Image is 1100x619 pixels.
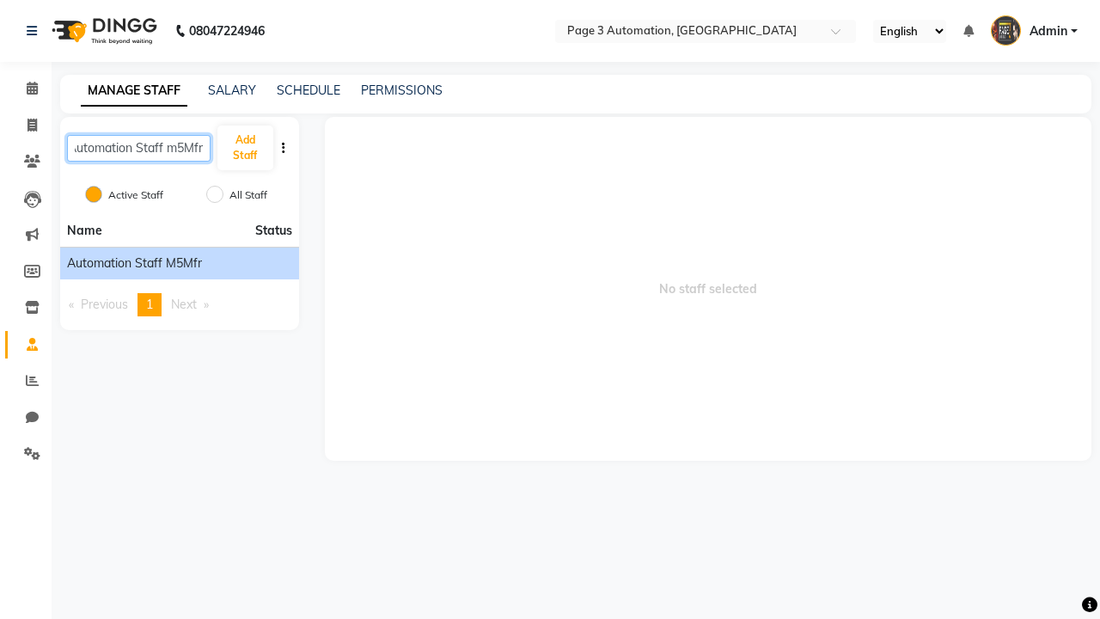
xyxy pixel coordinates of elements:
[277,83,340,98] a: SCHEDULE
[108,187,163,203] label: Active Staff
[255,222,292,240] span: Status
[81,76,187,107] a: MANAGE STAFF
[67,223,102,238] span: Name
[208,83,256,98] a: SALARY
[171,297,197,312] span: Next
[229,187,267,203] label: All Staff
[361,83,443,98] a: PERMISSIONS
[1030,22,1067,40] span: Admin
[67,254,202,273] span: Automation Staff m5Mfr
[67,135,211,162] input: Search Staff
[81,297,128,312] span: Previous
[44,7,162,55] img: logo
[325,117,1092,461] span: No staff selected
[991,15,1021,46] img: Admin
[189,7,265,55] b: 08047224946
[146,297,153,312] span: 1
[217,126,273,170] button: Add Staff
[60,293,299,316] nav: Pagination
